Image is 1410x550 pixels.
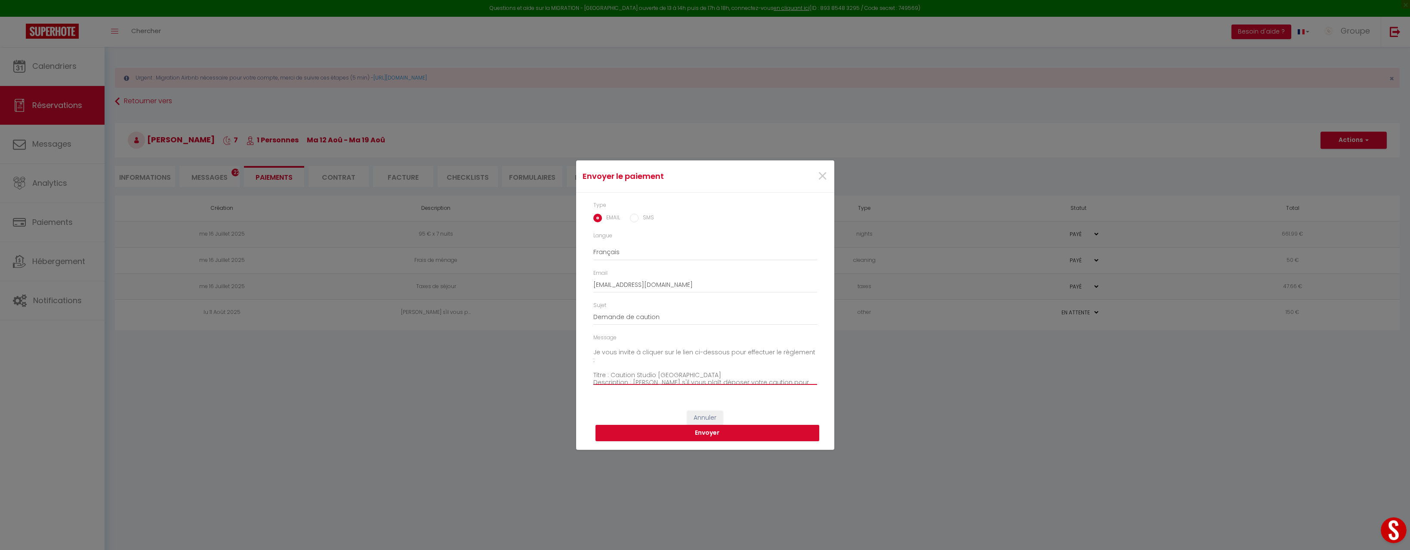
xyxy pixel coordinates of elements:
label: Message [593,334,617,342]
button: Close [817,167,828,186]
span: × [817,163,828,189]
iframe: LiveChat chat widget [1374,514,1410,550]
h4: Envoyer le paiement [583,170,742,182]
label: Langue [593,232,612,240]
label: Sujet [593,301,606,310]
label: Email [593,269,608,277]
label: Type [593,201,606,209]
button: Annuler [687,411,723,425]
button: Envoyer [595,425,819,441]
label: SMS [639,214,654,223]
label: EMAIL [602,214,620,223]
